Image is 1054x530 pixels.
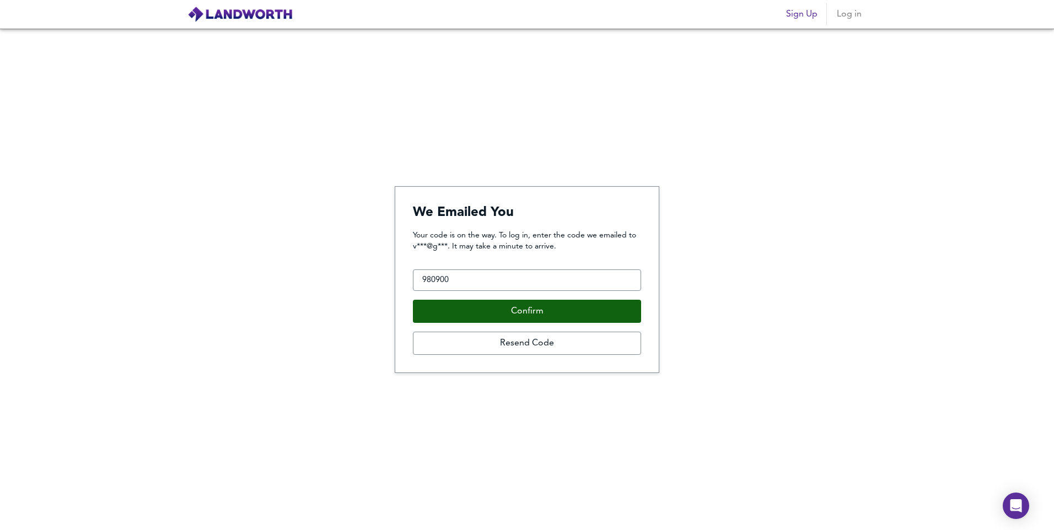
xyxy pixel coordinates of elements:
button: Resend Code [413,332,641,355]
button: Sign Up [782,3,822,25]
img: logo [187,6,293,23]
span: Log in [836,7,862,22]
h4: We Emailed You [413,204,641,221]
p: Your code is on the way. To log in, enter the code we emailed to v***@g***. It may take a minute ... [413,230,641,252]
input: Enter your code [413,269,641,291]
button: Log in [831,3,867,25]
button: Confirm [413,300,641,323]
div: Open Intercom Messenger [1003,493,1029,519]
span: Sign Up [786,7,818,22]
